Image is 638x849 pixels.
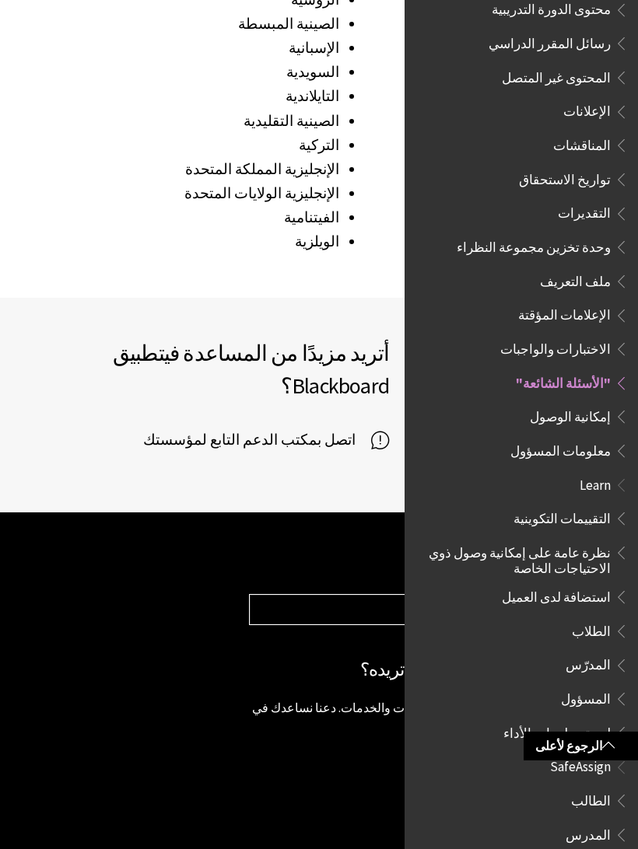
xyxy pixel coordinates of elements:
span: اتصل بمكتب الدعم التابع لمؤسستك [143,428,371,452]
span: إمكانية الوصول [530,404,611,424]
li: الصينية المبسطة [16,13,339,35]
a: اتصل بمكتب الدعم التابع لمؤسستك [143,428,389,452]
span: الإعلانات [563,99,611,120]
span: المدرّس [566,652,611,673]
nav: Book outline for Blackboard Learn Help [414,472,629,746]
span: وحدة تخزين مجموعة النظراء [457,234,611,255]
span: التقديرات [558,201,611,222]
h2: مساعدة منتجات Blackboard [249,551,622,578]
span: Learn [580,472,611,493]
span: الإعلامات المؤقتة [518,302,611,323]
span: المحتوى غير المتصل [502,65,611,86]
li: الصينية التقليدية [16,110,339,132]
li: الفيتنامية [16,207,339,229]
span: المسؤول [561,686,611,707]
li: التركية [16,135,339,156]
span: "الأسئلة الشائعة" [516,370,611,391]
span: الاختبارات والواجبات [500,336,611,357]
span: معلومات المسؤول [510,438,611,459]
span: المناقشات [553,132,611,153]
span: ملف التعريف [540,268,611,289]
span: التقييمات التكوينية [514,505,611,526]
h2: أتريد مزيدًا من المساعدة في ؟ [16,337,389,402]
span: المدرس [566,822,611,843]
li: السويدية [16,61,339,83]
li: الإسبانية [16,37,339,59]
span: الطلاب [572,618,611,639]
li: الإنجليزية الولايات المتحدة [16,183,339,204]
span: تطبيق Blackboard [113,339,389,400]
span: تواريخ الاستحقاق [519,166,611,187]
a: الرجوع لأعلى [524,732,638,760]
p: تتميز Blackboard بامتلاكها للعديد من المنتجات والخدمات. دعنا نساعدك في العثور على المعلومات التي ... [249,699,622,734]
h2: ألا يبدو هذا المنتج مثل المنتج الذي تريده؟ [249,656,622,683]
span: رسائل المقرر الدراسي [489,30,611,51]
span: الطالب [571,788,611,809]
li: الإنجليزية المملكة المتحدة [16,159,339,180]
span: استضافة لدى العميل [502,584,611,605]
li: الويلزية [16,231,339,253]
span: لوحة معلومات الأداء [503,720,611,741]
li: التايلاندية [16,86,339,107]
span: نظرة عامة على إمكانية وصول ذوي الاحتياجات الخاصة [423,540,611,576]
span: SafeAssign [550,754,611,775]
